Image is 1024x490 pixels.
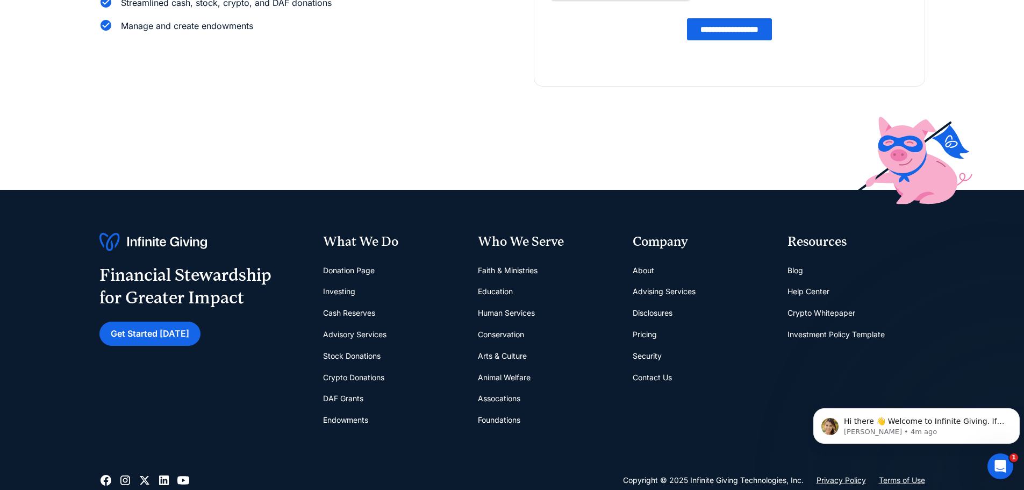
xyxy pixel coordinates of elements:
a: Faith & Ministries [478,260,538,281]
a: Contact Us [633,367,672,388]
a: DAF Grants [323,388,363,409]
iframe: Intercom notifications message [809,386,1024,461]
a: Terms of Use [879,474,925,487]
a: Animal Welfare [478,367,531,388]
a: About [633,260,654,281]
a: Advising Services [633,281,696,302]
a: Assocations [478,388,520,409]
a: Disclosures [633,302,672,324]
a: Security [633,345,662,367]
a: Get Started [DATE] [99,322,200,346]
a: Donation Page [323,260,375,281]
div: Financial Stewardship for Greater Impact [99,264,271,309]
a: Stock Donations [323,345,381,367]
a: Education [478,281,513,302]
span: 1 [1009,453,1018,462]
div: Manage and create endowments [121,19,253,33]
a: Foundations [478,409,520,431]
div: What We Do [323,233,461,251]
a: Crypto Whitepaper [787,302,855,324]
div: Copyright © 2025 Infinite Giving Technologies, Inc. [623,474,804,487]
a: Endowments [323,409,368,431]
a: Investing [323,281,355,302]
a: Arts & Culture [478,345,527,367]
a: Investment Policy Template [787,324,885,345]
a: Privacy Policy [817,474,866,487]
a: Blog [787,260,803,281]
iframe: Intercom live chat [987,453,1013,479]
a: Advisory Services [323,324,386,345]
a: Help Center [787,281,829,302]
a: Cash Reserves [323,302,375,324]
div: Resources [787,233,925,251]
a: Human Services [478,302,535,324]
a: Crypto Donations [323,367,384,388]
div: Who We Serve [478,233,615,251]
a: Conservation [478,324,524,345]
div: Company [633,233,770,251]
a: Pricing [633,324,657,345]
